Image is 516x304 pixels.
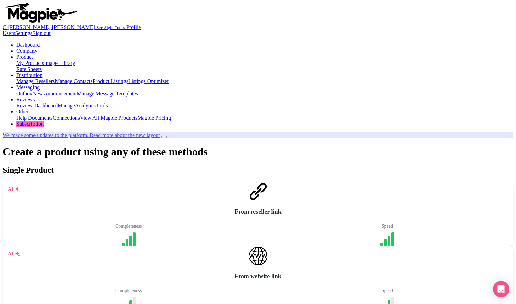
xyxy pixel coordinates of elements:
[15,251,20,257] img: AI Symbol
[3,3,79,23] img: logo-ab69f6fb50320c5b225c76a69d11143b.png
[3,273,513,280] div: From website link
[53,115,80,121] a: Connections
[15,30,32,36] a: Settings
[3,132,160,138] a: We made some updates to the platform. Read more about the new layout
[55,78,93,84] a: Manage Contacts
[3,166,513,175] h2: Single Product
[16,115,53,121] a: Help Documents
[3,30,15,36] a: Users
[126,24,141,30] a: Profile
[96,103,108,108] a: Tools
[32,91,77,96] a: New Announcement
[16,78,55,84] a: Manage Resellers
[16,54,33,60] a: Product
[16,60,44,66] a: My Products
[16,97,35,102] a: Reviews
[16,121,44,127] a: Subscription
[3,288,255,294] div: Completeness
[3,208,513,216] div: From reseller link
[262,224,514,229] div: Speed
[3,24,6,30] span: C
[262,288,514,294] div: Speed
[58,103,75,108] a: Manage
[16,66,42,72] a: Rate Sheets
[77,91,138,96] a: Manage Message Templates
[16,109,28,115] a: Other
[128,78,169,84] a: Listings Optimizer
[137,115,171,121] a: Magpie Pricing
[3,24,126,30] a: C [PERSON_NAME] [PERSON_NAME] See Sight Tours
[16,72,42,78] a: Distribution
[161,136,167,138] button: Close announcement
[3,224,255,229] div: Completeness
[75,103,96,108] a: Analytics
[8,251,20,257] div: AI
[16,91,32,96] a: Outbox
[93,78,128,84] a: Product Listings
[16,48,37,54] a: Company
[15,187,20,192] img: AI Symbol
[16,84,40,90] a: Messaging
[44,60,75,66] a: Image Library
[493,281,509,297] div: Open Intercom Messenger
[8,24,95,30] span: [PERSON_NAME] [PERSON_NAME]
[80,115,137,121] a: View All Magpie Products
[16,103,58,108] a: Review Dashboard
[8,187,20,192] div: AI
[16,42,40,48] a: Dashboard
[96,25,125,30] small: See Sight Tours
[32,30,51,36] a: Sign out
[3,146,513,158] h1: Create a product using any of these methods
